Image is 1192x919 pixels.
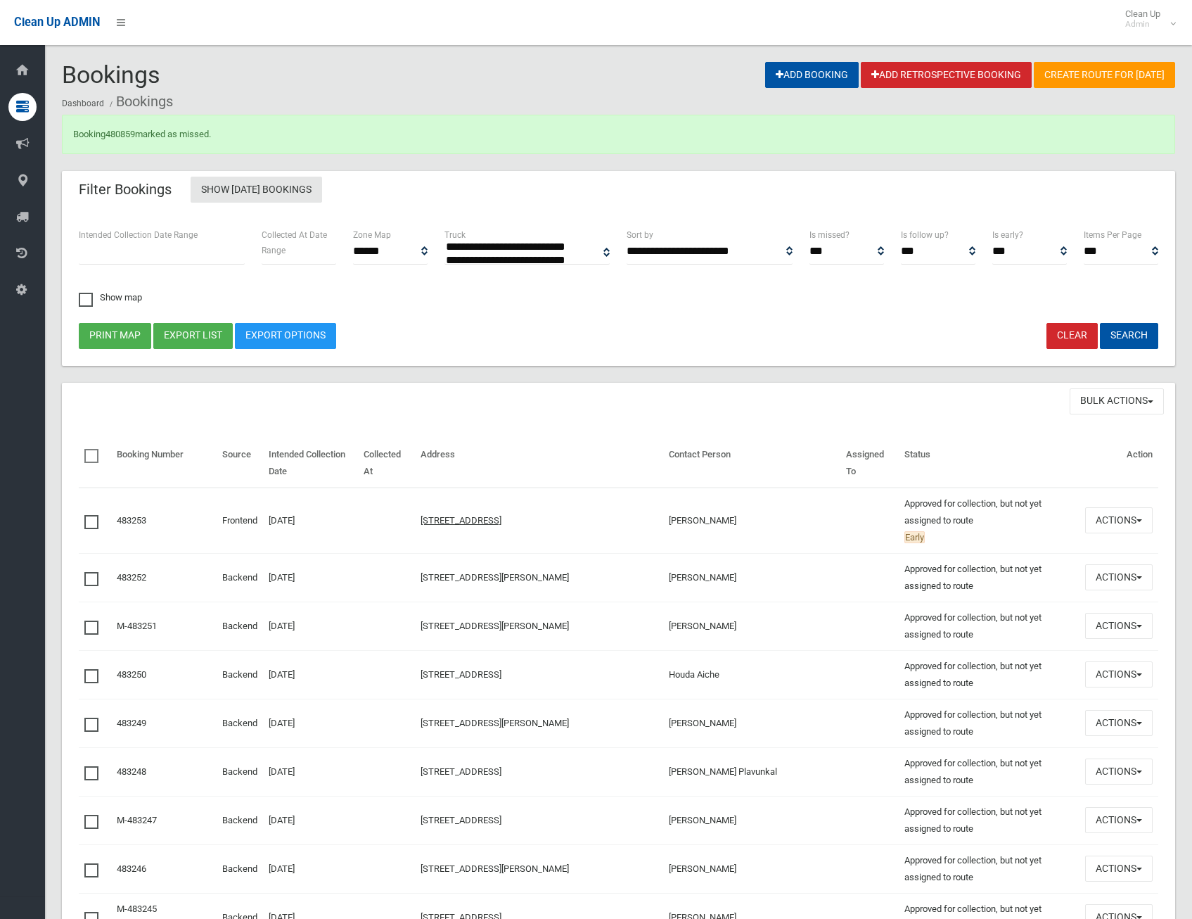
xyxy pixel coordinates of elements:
[117,515,146,526] a: 483253
[1085,856,1153,882] button: Actions
[117,669,146,680] a: 483250
[421,863,569,874] a: [STREET_ADDRESS][PERSON_NAME]
[899,844,1079,893] td: Approved for collection, but not yet assigned to route
[106,89,173,115] li: Bookings
[1079,439,1158,488] th: Action
[861,62,1032,88] a: Add Retrospective Booking
[415,439,662,488] th: Address
[79,293,142,302] span: Show map
[263,439,358,488] th: Intended Collection Date
[117,815,157,825] a: M-483247
[421,515,501,526] a: [STREET_ADDRESS]
[663,747,840,796] td: [PERSON_NAME] Plavunkal
[899,796,1079,844] td: Approved for collection, but not yet assigned to route
[263,699,358,747] td: [DATE]
[1034,62,1175,88] a: Create route for [DATE]
[117,621,157,631] a: M-483251
[1085,613,1153,639] button: Actions
[899,747,1079,796] td: Approved for collection, but not yet assigned to route
[191,177,322,203] a: Show [DATE] Bookings
[421,572,569,583] a: [STREET_ADDRESS][PERSON_NAME]
[217,553,263,602] td: Backend
[235,323,336,349] a: Export Options
[663,650,840,699] td: Houda Aiche
[263,602,358,650] td: [DATE]
[899,553,1079,602] td: Approved for collection, but not yet assigned to route
[1085,807,1153,833] button: Actions
[79,323,151,349] button: Print map
[663,439,840,488] th: Contact Person
[663,553,840,602] td: [PERSON_NAME]
[62,176,188,203] header: Filter Bookings
[904,531,925,543] span: Early
[899,439,1079,488] th: Status
[217,747,263,796] td: Backend
[62,61,160,89] span: Bookings
[1125,19,1160,30] small: Admin
[421,718,569,728] a: [STREET_ADDRESS][PERSON_NAME]
[899,488,1079,554] td: Approved for collection, but not yet assigned to route
[105,129,135,139] a: 480859
[421,766,501,777] a: [STREET_ADDRESS]
[117,572,146,583] a: 483252
[263,844,358,893] td: [DATE]
[663,602,840,650] td: [PERSON_NAME]
[217,488,263,554] td: Frontend
[217,602,263,650] td: Backend
[117,766,146,777] a: 483248
[14,15,100,29] span: Clean Up ADMIN
[1070,388,1164,414] button: Bulk Actions
[117,718,146,728] a: 483249
[663,844,840,893] td: [PERSON_NAME]
[62,115,1175,154] div: Booking marked as missed.
[421,621,569,631] a: [STREET_ADDRESS][PERSON_NAME]
[663,796,840,844] td: [PERSON_NAME]
[1085,710,1153,736] button: Actions
[117,863,146,874] a: 483246
[663,488,840,554] td: [PERSON_NAME]
[217,650,263,699] td: Backend
[263,488,358,554] td: [DATE]
[263,650,358,699] td: [DATE]
[1085,759,1153,785] button: Actions
[153,323,233,349] button: Export list
[899,650,1079,699] td: Approved for collection, but not yet assigned to route
[358,439,415,488] th: Collected At
[111,439,217,488] th: Booking Number
[263,796,358,844] td: [DATE]
[217,439,263,488] th: Source
[217,844,263,893] td: Backend
[899,602,1079,650] td: Approved for collection, but not yet assigned to route
[217,796,263,844] td: Backend
[1085,507,1153,533] button: Actions
[1085,661,1153,687] button: Actions
[263,747,358,796] td: [DATE]
[421,669,501,680] a: [STREET_ADDRESS]
[421,815,501,825] a: [STREET_ADDRESS]
[217,699,263,747] td: Backend
[765,62,859,88] a: Add Booking
[1118,8,1174,30] span: Clean Up
[1100,323,1158,349] button: Search
[1046,323,1098,349] a: Clear
[840,439,899,488] th: Assigned To
[263,553,358,602] td: [DATE]
[117,904,157,914] a: M-483245
[444,227,466,243] label: Truck
[62,99,104,108] a: Dashboard
[663,699,840,747] td: [PERSON_NAME]
[1085,564,1153,590] button: Actions
[899,699,1079,747] td: Approved for collection, but not yet assigned to route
